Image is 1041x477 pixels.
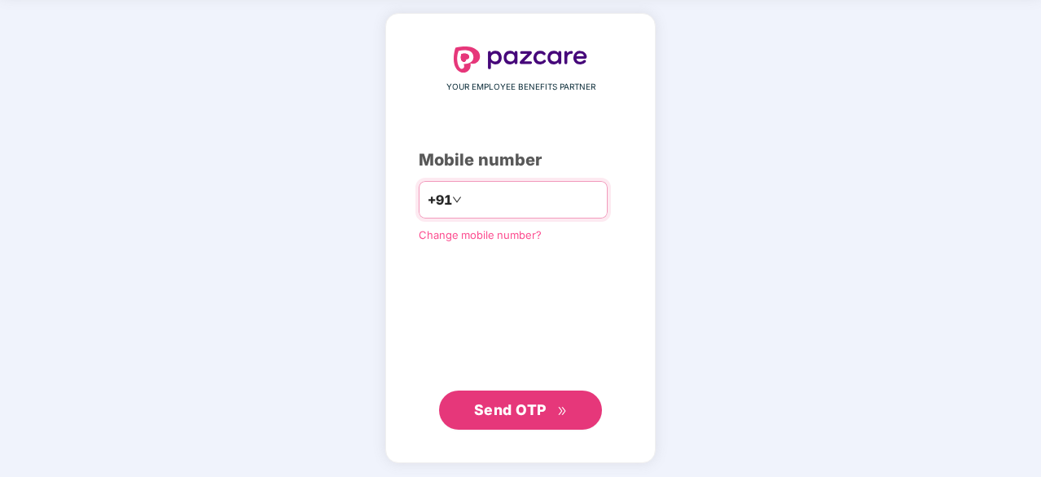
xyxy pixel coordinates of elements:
img: logo [454,46,587,73]
span: Send OTP [474,401,547,418]
button: Send OTPdouble-right [439,391,602,430]
span: +91 [428,190,452,210]
div: Mobile number [419,148,622,173]
span: down [452,195,462,205]
a: Change mobile number? [419,228,542,241]
span: YOUR EMPLOYEE BENEFITS PARTNER [446,81,595,94]
span: double-right [557,406,568,417]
